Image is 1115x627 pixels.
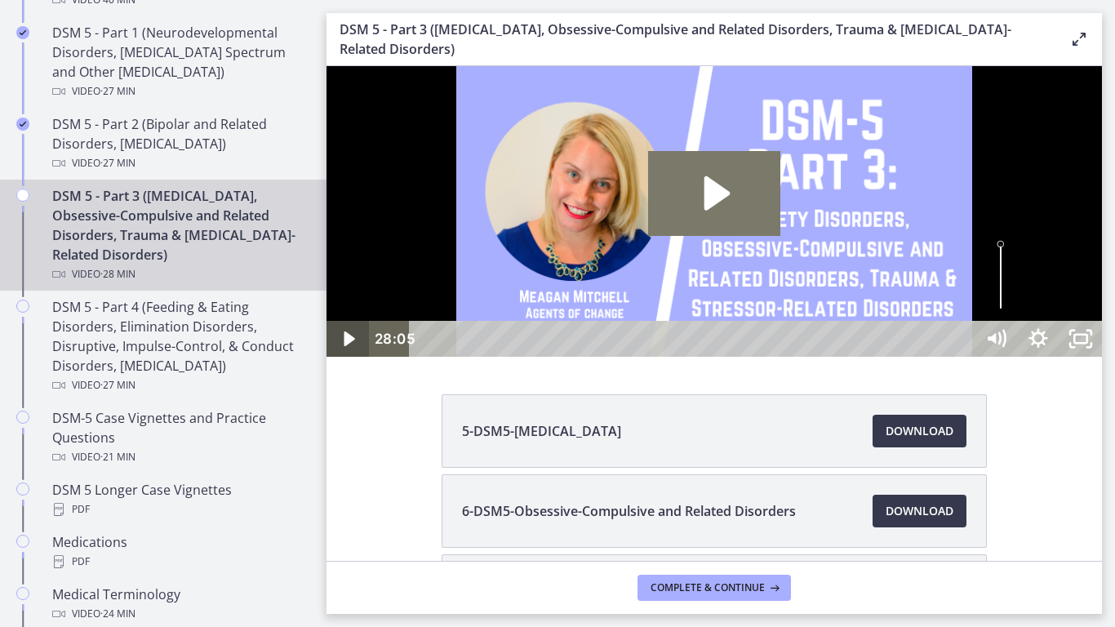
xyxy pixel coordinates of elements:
[651,581,765,594] span: Complete & continue
[637,575,791,601] button: Complete & continue
[16,26,29,39] i: Completed
[327,66,1102,357] iframe: Video Lesson
[100,604,135,624] span: · 24 min
[52,552,307,571] div: PDF
[52,532,307,571] div: Medications
[52,153,307,173] div: Video
[100,447,135,467] span: · 21 min
[462,501,796,521] span: 6-DSM5-Obsessive-Compulsive and Related Disorders
[52,585,307,624] div: Medical Terminology
[340,20,1043,59] h3: DSM 5 - Part 3 ([MEDICAL_DATA], Obsessive-Compulsive and Related Disorders, Trauma & [MEDICAL_DAT...
[52,265,307,284] div: Video
[100,376,135,395] span: · 27 min
[100,265,135,284] span: · 28 min
[52,408,307,467] div: DSM-5 Case Vignettes and Practice Questions
[733,255,775,291] button: Unfullscreen
[886,501,953,521] span: Download
[873,415,966,447] a: Download
[886,421,953,441] span: Download
[100,82,135,101] span: · 27 min
[52,376,307,395] div: Video
[52,23,307,101] div: DSM 5 - Part 1 (Neurodevelopmental Disorders, [MEDICAL_DATA] Spectrum and Other [MEDICAL_DATA])
[52,297,307,395] div: DSM 5 - Part 4 (Feeding & Eating Disorders, Elimination Disorders, Disruptive, Impulse-Control, &...
[52,186,307,284] div: DSM 5 - Part 3 ([MEDICAL_DATA], Obsessive-Compulsive and Related Disorders, Trauma & [MEDICAL_DAT...
[873,495,966,527] a: Download
[52,447,307,467] div: Video
[100,153,135,173] span: · 27 min
[52,500,307,519] div: PDF
[691,255,733,291] button: Show settings menu
[648,255,691,291] button: Mute
[658,166,691,255] div: Volume
[52,82,307,101] div: Video
[52,480,307,519] div: DSM 5 Longer Case Vignettes
[462,421,621,441] span: 5-DSM5-[MEDICAL_DATA]
[52,604,307,624] div: Video
[16,118,29,131] i: Completed
[52,114,307,173] div: DSM 5 - Part 2 (Bipolar and Related Disorders, [MEDICAL_DATA])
